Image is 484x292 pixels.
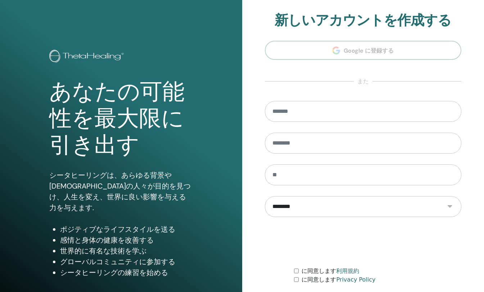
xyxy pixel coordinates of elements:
li: グローバルコミュニティに参加する [60,256,193,267]
li: 感情と身体の健康を改善する [60,235,193,245]
li: 世界的に有名な技術を学ぶ [60,245,193,256]
li: シータヒーリングの練習を始める [60,267,193,278]
h1: あなたの可能性を最大限に引き出す [49,79,193,159]
a: 利用規約 [336,267,359,274]
p: シータヒーリングは、あらゆる背景や[DEMOGRAPHIC_DATA]の人々が目的を見つけ、人生を変え、世界に良い影響を与える力を与えます. [49,170,193,213]
li: ポジティブなライフスタイルを送る [60,224,193,235]
label: に同意します [302,275,375,284]
iframe: reCAPTCHA [308,228,418,256]
label: に同意します [302,267,359,275]
span: また [354,77,372,86]
a: Privacy Policy [336,276,375,283]
h2: 新しいアカウントを作成する [265,12,462,29]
